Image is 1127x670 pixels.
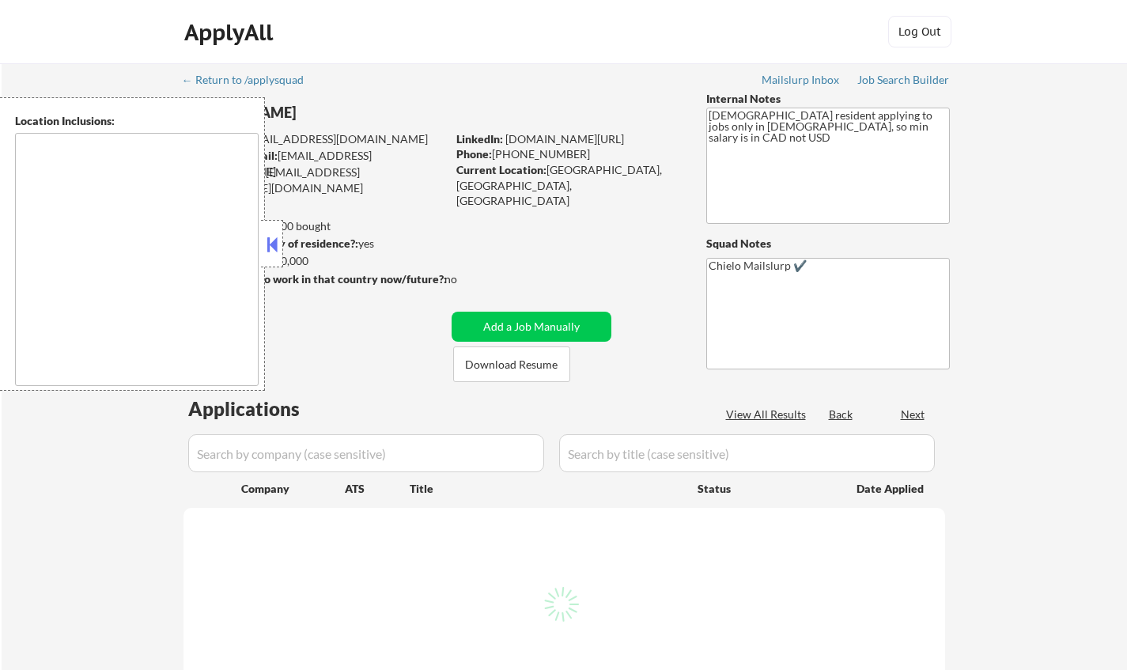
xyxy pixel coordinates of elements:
[901,407,926,422] div: Next
[184,131,446,147] div: [EMAIL_ADDRESS][DOMAIN_NAME]
[410,481,683,497] div: Title
[183,253,446,269] div: $90,000
[182,74,319,89] a: ← Return to /applysquad
[857,74,950,85] div: Job Search Builder
[453,346,570,382] button: Download Resume
[15,113,259,129] div: Location Inclusions:
[456,146,680,162] div: [PHONE_NUMBER]
[184,19,278,46] div: ApplyAll
[345,481,410,497] div: ATS
[456,162,680,209] div: [GEOGRAPHIC_DATA], [GEOGRAPHIC_DATA], [GEOGRAPHIC_DATA]
[829,407,854,422] div: Back
[444,271,490,287] div: no
[706,236,950,252] div: Squad Notes
[857,481,926,497] div: Date Applied
[241,481,345,497] div: Company
[452,312,611,342] button: Add a Job Manually
[183,218,446,234] div: 154 sent / 200 bought
[762,74,841,89] a: Mailslurp Inbox
[188,399,345,418] div: Applications
[183,165,446,195] div: [EMAIL_ADDRESS][PERSON_NAME][DOMAIN_NAME]
[857,74,950,89] a: Job Search Builder
[888,16,951,47] button: Log Out
[726,407,811,422] div: View All Results
[762,74,841,85] div: Mailslurp Inbox
[456,147,492,161] strong: Phone:
[505,132,624,146] a: [DOMAIN_NAME][URL]
[183,103,509,123] div: [PERSON_NAME]
[706,91,950,107] div: Internal Notes
[559,434,935,472] input: Search by title (case sensitive)
[182,74,319,85] div: ← Return to /applysquad
[456,163,546,176] strong: Current Location:
[184,148,446,179] div: [EMAIL_ADDRESS][DOMAIN_NAME]
[698,474,834,502] div: Status
[183,272,447,286] strong: Will need Visa to work in that country now/future?:
[456,132,503,146] strong: LinkedIn:
[183,236,441,252] div: yes
[188,434,544,472] input: Search by company (case sensitive)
